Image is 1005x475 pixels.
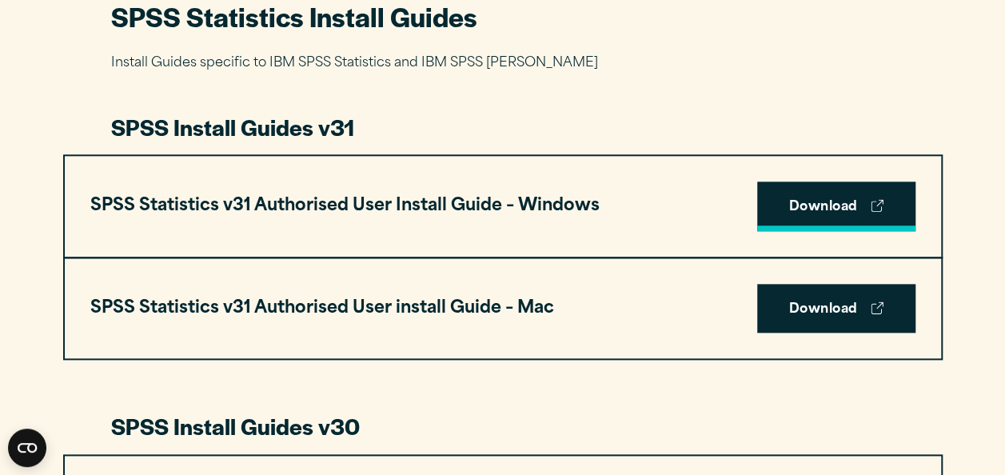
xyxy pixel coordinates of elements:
button: Open CMP widget [8,429,46,467]
h3: SPSS Statistics v31 Authorised User Install Guide – Windows [90,191,600,222]
a: Download [757,182,915,231]
h3: SPSS Install Guides v31 [111,112,895,142]
p: Install Guides specific to IBM SPSS Statistics and IBM SPSS [PERSON_NAME] [111,52,895,75]
h3: SPSS Statistics v31 Authorised User install Guide – Mac [90,293,554,324]
h3: SPSS Install Guides v30 [111,411,895,441]
a: Download [757,284,915,333]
